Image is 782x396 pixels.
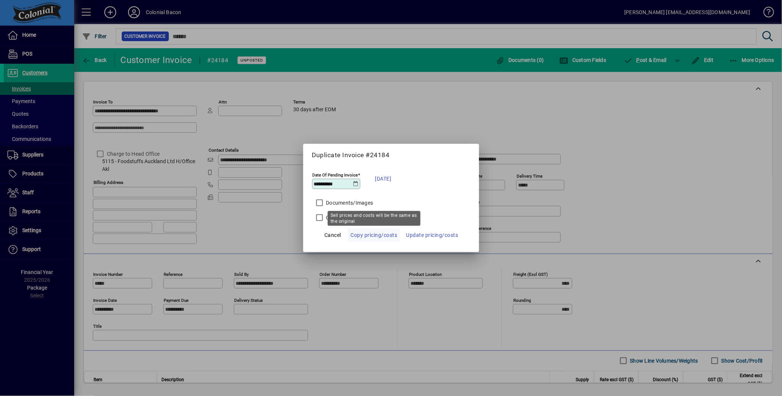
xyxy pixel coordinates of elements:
[403,228,461,242] button: Update pricing/costs
[348,228,400,242] button: Copy pricing/costs
[406,231,458,240] span: Update pricing/costs
[328,211,421,226] div: Sell prices and costs will be the same as the original
[372,169,395,188] button: [DATE]
[325,199,373,207] label: Documents/Images
[324,231,341,240] span: Cancel
[375,174,392,183] span: [DATE]
[321,228,345,242] button: Cancel
[351,231,397,240] span: Copy pricing/costs
[312,151,470,159] h5: Duplicate Invoice #24184
[313,172,358,178] mat-label: Date Of Pending Invoice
